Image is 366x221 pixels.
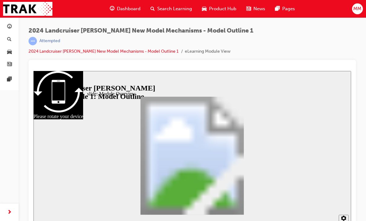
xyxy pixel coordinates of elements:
span: Search Learning [157,5,192,12]
button: closed captions [305,152,316,159]
span: Pages [282,5,295,12]
div: misc controls [302,138,315,158]
span: guage-icon [110,5,114,13]
a: news-iconNews [241,2,270,15]
li: eLearning Module View [185,48,230,55]
span: MM [353,5,361,12]
a: car-iconProduct Hub [197,2,241,15]
img: Trak [3,2,52,16]
button: Settings [305,144,315,152]
span: news-icon [7,62,12,68]
span: Product Hub [209,5,236,12]
span: pages-icon [275,5,280,13]
span: pages-icon [7,77,12,82]
span: car-icon [202,5,207,13]
div: Attempted [39,38,60,44]
span: news-icon [246,5,251,13]
a: search-iconSearch Learning [145,2,197,15]
span: next-icon [7,209,12,216]
button: MM [352,3,363,14]
a: pages-iconPages [270,2,300,15]
a: 2024 Landcruiser [PERSON_NAME] New Model Mechanisms - Model Outline 1 [29,49,179,54]
span: guage-icon [7,24,12,30]
span: search-icon [150,5,155,13]
span: learningRecordVerb_ATTEMPT-icon [29,37,37,45]
span: Dashboard [117,5,141,12]
span: search-icon [7,37,11,42]
span: 2024 Landcruiser [PERSON_NAME] New Model Mechanisms - Model Outline 1 [29,27,253,34]
span: car-icon [7,49,12,55]
a: guage-iconDashboard [105,2,145,15]
span: News [253,5,265,12]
